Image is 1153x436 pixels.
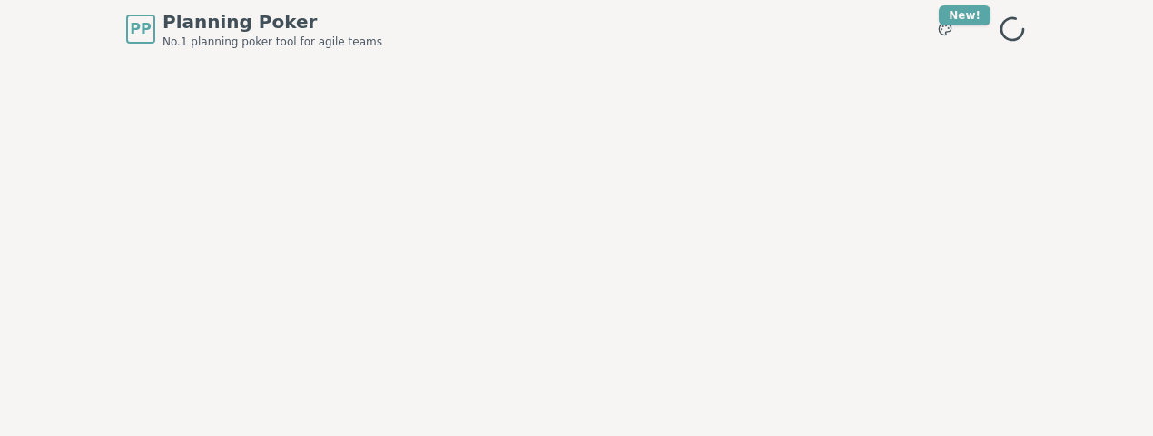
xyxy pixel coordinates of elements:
[130,18,151,40] span: PP
[126,9,382,49] a: PPPlanning PokerNo.1 planning poker tool for agile teams
[163,35,382,49] span: No.1 planning poker tool for agile teams
[163,9,382,35] span: Planning Poker
[939,5,990,25] div: New!
[929,13,961,45] button: New!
